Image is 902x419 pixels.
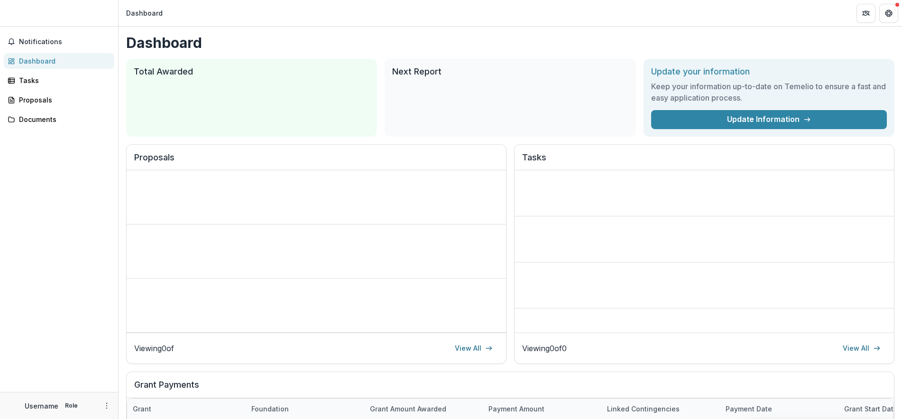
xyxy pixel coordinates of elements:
p: Role [62,401,81,410]
div: Proposals [19,95,107,105]
button: Get Help [879,4,898,23]
h3: Keep your information up-to-date on Temelio to ensure a fast and easy application process. [651,81,887,103]
div: Documents [19,114,107,124]
span: Notifications [19,38,110,46]
h2: Next Report [392,66,628,77]
p: Username [25,401,58,411]
h2: Tasks [522,152,886,170]
h2: Total Awarded [134,66,369,77]
p: Viewing 0 of 0 [522,343,567,354]
button: More [101,400,112,411]
button: Notifications [4,34,114,49]
a: Proposals [4,92,114,108]
p: Viewing 0 of [134,343,174,354]
h2: Grant Payments [134,380,886,398]
div: Tasks [19,75,107,85]
a: Dashboard [4,53,114,69]
a: Documents [4,112,114,127]
a: Update Information [651,110,887,129]
h2: Update your information [651,66,887,77]
nav: breadcrumb [122,6,166,20]
a: Tasks [4,73,114,88]
h1: Dashboard [126,34,894,51]
a: View All [449,341,498,356]
div: Dashboard [126,8,163,18]
div: Dashboard [19,56,107,66]
a: View All [837,341,886,356]
button: Partners [856,4,875,23]
h2: Proposals [134,152,498,170]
